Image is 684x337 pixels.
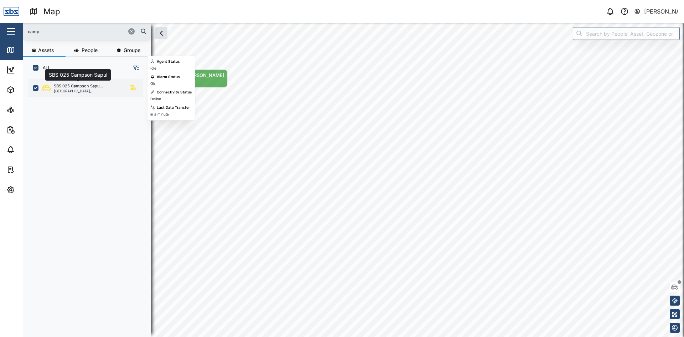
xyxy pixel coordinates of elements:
[19,126,43,134] div: Reports
[19,86,41,94] div: Assets
[150,96,161,102] div: Online
[157,105,190,111] div: Last Data Transfer
[634,6,678,16] button: [PERSON_NAME]
[19,146,41,154] div: Alarms
[644,7,678,16] div: [PERSON_NAME]
[150,66,156,71] div: Idle
[150,81,155,87] div: Ok
[157,90,192,95] div: Connectivity Status
[38,48,54,53] span: Assets
[82,48,98,53] span: People
[573,27,680,40] input: Search by People, Asset, Geozone or Place
[157,74,180,80] div: Alarm Status
[19,166,38,174] div: Tasks
[124,48,140,53] span: Groups
[4,4,19,19] img: Main Logo
[28,76,151,331] div: grid
[19,186,44,194] div: Settings
[23,23,684,337] canvas: Map
[167,72,224,79] div: SBS 029 [PERSON_NAME]
[54,83,103,89] div: SBS 025 Campson Sapu...
[43,5,60,18] div: Map
[27,26,147,37] input: Search assets or drivers
[157,59,180,65] div: Agent Status
[38,65,51,71] label: ALL
[19,46,35,54] div: Map
[19,106,36,114] div: Sites
[19,66,51,74] div: Dashboard
[54,89,122,93] div: [GEOGRAPHIC_DATA], [GEOGRAPHIC_DATA]
[150,112,169,117] div: in a minute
